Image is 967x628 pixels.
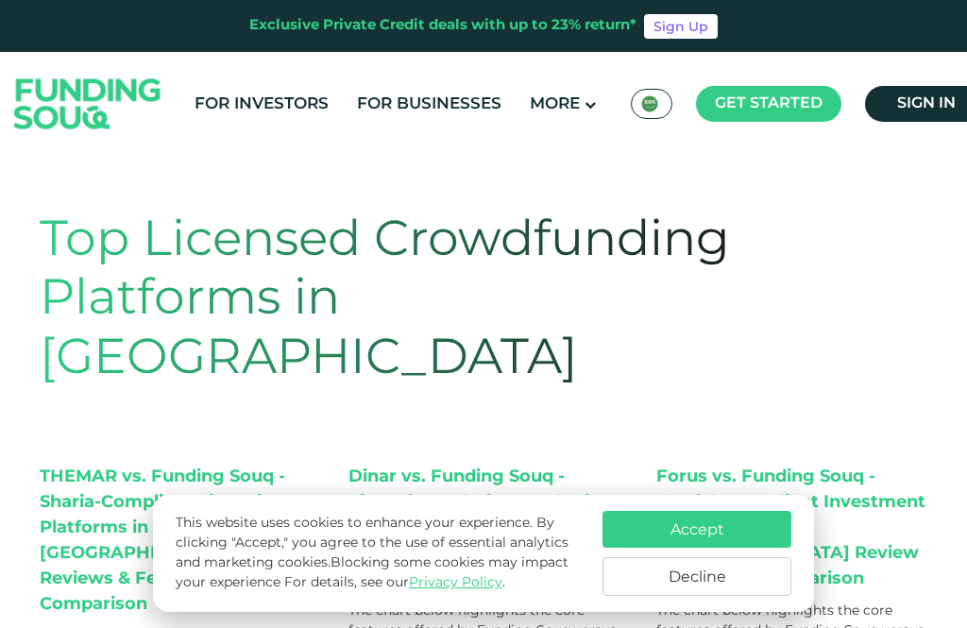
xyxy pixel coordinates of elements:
[530,96,580,112] span: More
[352,89,506,120] a: For Businesses
[284,576,505,589] span: For details, see our .
[249,15,636,37] div: Exclusive Private Credit deals with up to 23% return*
[656,465,927,592] div: Forus vs. Funding Souq - Shariah Compliant Investment Platforms in [GEOGRAPHIC_DATA] Review & Fea...
[641,95,658,112] img: SA Flag
[715,96,823,110] span: Get started
[897,96,956,110] span: Sign in
[348,465,619,592] div: Dinar vs. Funding Souq - Financing Solutions & Sharia-Compliant Investment Platforms Reviews & Fe...
[176,556,568,589] span: Blocking some cookies may impact your experience
[40,212,750,389] h1: Top Licensed Crowdfunding Platforms in [GEOGRAPHIC_DATA]
[602,511,791,548] button: Accept
[176,514,584,593] p: This website uses cookies to enhance your experience. By clicking "Accept," you agree to the use ...
[190,89,333,120] a: For Investors
[409,576,502,589] a: Privacy Policy
[644,14,718,39] a: Sign Up
[40,465,311,618] div: THEMAR vs. Funding Souq - Sharia-Compliant Financing Platforms in [GEOGRAPHIC_DATA] Reviews & Fea...
[602,557,791,596] button: Decline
